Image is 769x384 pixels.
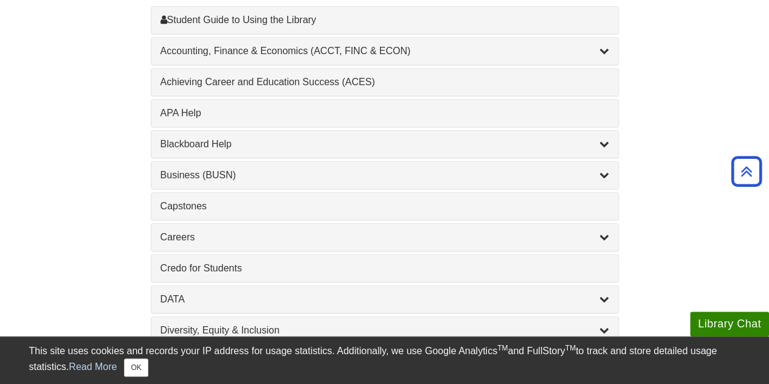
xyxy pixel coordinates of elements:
[160,261,609,276] a: Credo for Students
[69,361,117,372] a: Read More
[565,344,576,352] sup: TM
[160,137,609,152] a: Blackboard Help
[160,323,609,338] a: Diversity, Equity & Inclusion
[160,199,609,214] a: Capstones
[727,163,766,180] a: Back to Top
[160,168,609,183] a: Business (BUSN)
[160,106,609,120] a: APA Help
[497,344,508,352] sup: TM
[160,13,609,27] a: Student Guide to Using the Library
[124,358,148,377] button: Close
[160,44,609,58] a: Accounting, Finance & Economics (ACCT, FINC & ECON)
[160,75,609,89] a: Achieving Career and Education Success (ACES)
[160,230,609,245] a: Careers
[160,292,609,307] a: DATA
[29,344,740,377] div: This site uses cookies and records your IP address for usage statistics. Additionally, we use Goo...
[690,312,769,337] button: Library Chat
